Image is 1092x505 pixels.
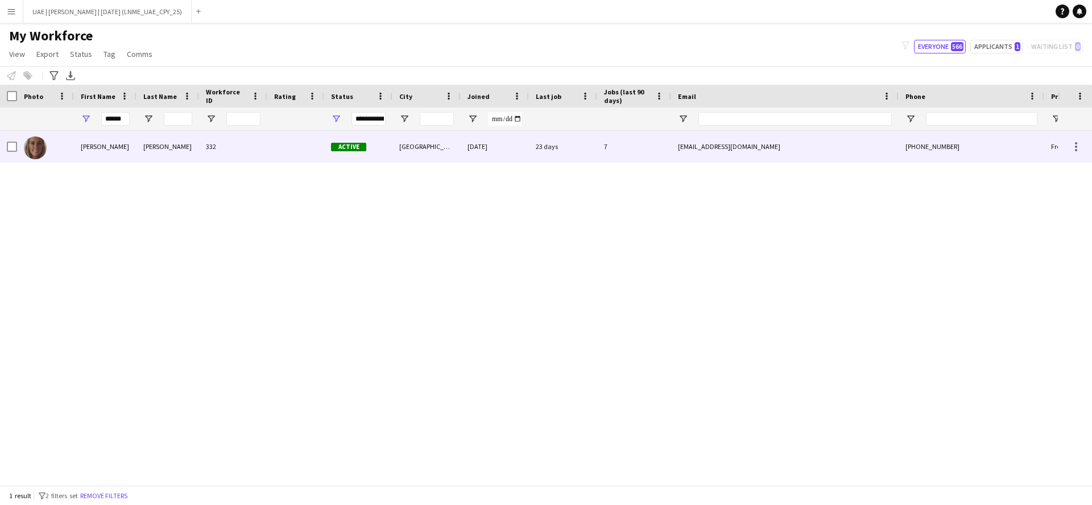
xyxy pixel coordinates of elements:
span: Status [70,49,92,59]
app-action-btn: Export XLSX [64,69,77,82]
input: Email Filter Input [698,112,892,126]
button: Open Filter Menu [399,114,409,124]
button: Open Filter Menu [81,114,91,124]
input: City Filter Input [420,112,454,126]
span: First Name [81,92,115,101]
input: First Name Filter Input [101,112,130,126]
div: [GEOGRAPHIC_DATA] [392,131,461,162]
div: 332 [199,131,267,162]
button: Open Filter Menu [678,114,688,124]
span: Phone [905,92,925,101]
input: Joined Filter Input [488,112,522,126]
span: Email [678,92,696,101]
span: Joined [468,92,490,101]
div: [PERSON_NAME] [74,131,136,162]
span: Jobs (last 90 days) [604,88,651,105]
input: Phone Filter Input [926,112,1037,126]
a: View [5,47,30,61]
span: Comms [127,49,152,59]
button: Everyone566 [914,40,966,53]
a: Status [65,47,97,61]
button: Open Filter Menu [468,114,478,124]
img: Leanne Jones [24,136,47,159]
span: Active [331,143,366,151]
span: Photo [24,92,43,101]
span: Export [36,49,59,59]
span: Last job [536,92,561,101]
span: Tag [104,49,115,59]
span: View [9,49,25,59]
span: Rating [274,92,296,101]
div: [EMAIL_ADDRESS][DOMAIN_NAME] [671,131,899,162]
div: [PHONE_NUMBER] [899,131,1044,162]
span: Workforce ID [206,88,247,105]
a: Comms [122,47,157,61]
span: Profile [1051,92,1074,101]
button: Open Filter Menu [143,114,154,124]
input: Last Name Filter Input [164,112,192,126]
span: My Workforce [9,27,93,44]
div: 7 [597,131,671,162]
button: Open Filter Menu [206,114,216,124]
app-action-btn: Advanced filters [47,69,61,82]
button: Open Filter Menu [905,114,916,124]
span: 566 [951,42,963,51]
span: City [399,92,412,101]
div: [DATE] [461,131,529,162]
button: Applicants1 [970,40,1023,53]
button: Remove filters [78,490,130,502]
button: UAE | [PERSON_NAME] | [DATE] (LNME_UAE_CPY_25) [23,1,192,23]
span: Last Name [143,92,177,101]
span: Status [331,92,353,101]
button: Open Filter Menu [331,114,341,124]
input: Workforce ID Filter Input [226,112,260,126]
a: Tag [99,47,120,61]
div: 23 days [529,131,597,162]
span: 2 filters set [45,491,78,500]
span: 1 [1015,42,1020,51]
button: Open Filter Menu [1051,114,1061,124]
div: [PERSON_NAME] [136,131,199,162]
a: Export [32,47,63,61]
